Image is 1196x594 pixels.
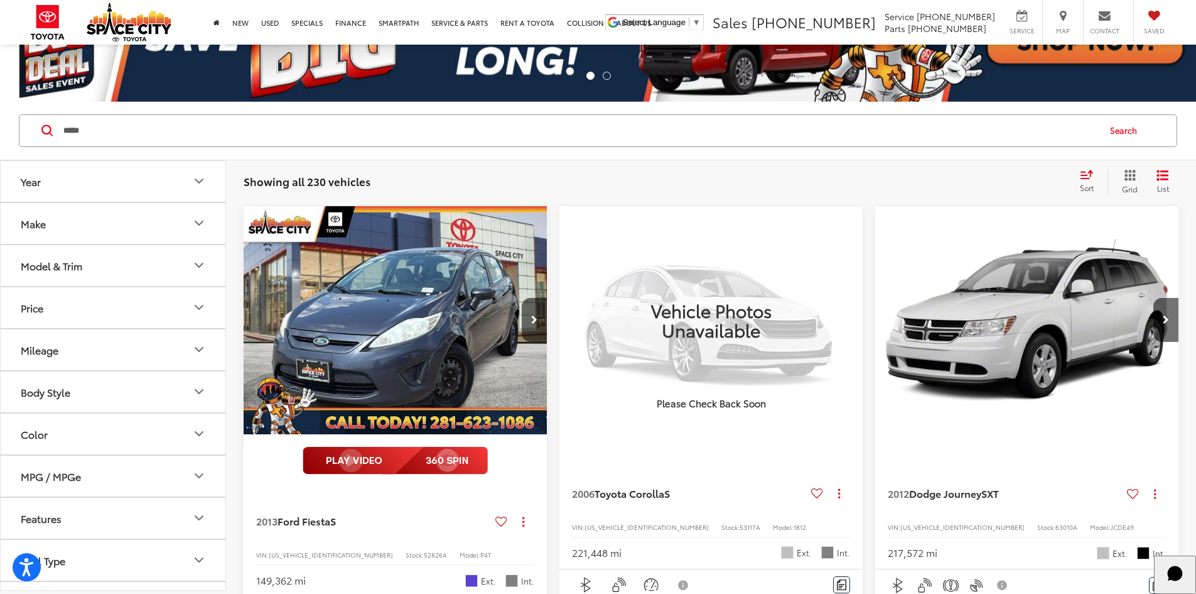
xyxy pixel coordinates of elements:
[87,3,171,41] img: Space City Toyota
[692,18,701,27] span: ▼
[1074,169,1107,194] button: Select sort value
[522,517,524,527] span: dropdown dots
[781,546,794,559] span: Silver Streak Mica
[256,550,269,559] span: VIN:
[277,514,330,528] span: Ford Fiesta
[917,10,995,23] span: [PHONE_NUMBER]
[875,206,1180,434] a: 2012 Dodge Journey SXT2012 Dodge Journey SXT2012 Dodge Journey SXT2012 Dodge Journey SXT
[1111,522,1134,532] span: JCDE49
[1,371,227,412] button: Body StyleBody Style
[1,287,227,328] button: PricePrice
[1,414,227,454] button: ColorColor
[1080,182,1094,193] span: Sort
[256,514,277,528] span: 2013
[908,22,986,35] span: [PHONE_NUMBER]
[664,486,670,500] span: S
[21,175,41,187] div: Year
[1154,489,1156,499] span: dropdown dots
[1153,547,1166,559] span: Int.
[888,522,900,532] span: VIN:
[890,578,906,593] img: Bluetooth®
[837,547,850,559] span: Int.
[740,522,760,532] span: 53117A
[1144,483,1166,505] button: Actions
[981,486,999,500] span: SXT
[1159,558,1192,590] svg: Start Chat
[21,302,43,314] div: Price
[909,486,981,500] span: Dodge Journey
[1149,577,1166,594] button: Comments
[689,18,689,27] span: ​
[1098,115,1155,146] button: Search
[21,344,58,356] div: Mileage
[21,217,46,229] div: Make
[1008,26,1036,35] span: Service
[1140,26,1168,35] span: Saved
[191,300,207,315] div: Price
[833,576,850,593] button: Comments
[1107,169,1147,194] button: Grid View
[917,578,932,593] img: Keyless Entry
[330,514,336,528] span: S
[1,498,227,539] button: FeaturesFeatures
[191,173,207,189] div: Year
[572,486,595,500] span: 2006
[1097,547,1109,559] span: Bright Silver Metallic Clearcoat
[256,514,490,528] a: 2013Ford FiestaS
[1,161,227,202] button: YearYear
[885,22,905,35] span: Parts
[828,482,850,504] button: Actions
[821,546,834,559] span: Dark Charcoal
[623,18,686,27] span: Select Language
[243,206,548,434] div: 2013 Ford Fiesta S 0
[572,487,806,500] a: 2006Toyota CorollaS
[243,206,548,434] a: 2013 Ford Fiesta S2013 Ford Fiesta S2013 Ford Fiesta S2013 Ford Fiesta S
[21,428,48,440] div: Color
[585,522,709,532] span: [US_VEHICLE_IDENTIFICATION_NUMBER]
[21,512,62,524] div: Features
[838,488,840,498] span: dropdown dots
[572,522,585,532] span: VIN:
[21,386,70,398] div: Body Style
[752,12,876,32] span: [PHONE_NUMBER]
[244,173,370,189] span: Showing all 230 vehicles
[888,487,1122,500] a: 2012Dodge JourneySXT
[191,384,207,399] div: Body Style
[21,470,81,482] div: MPG / MPGe
[1,245,227,286] button: Model & TrimModel & Trim
[1122,184,1138,194] span: Grid
[1153,580,1163,591] img: Comments
[1090,522,1111,532] span: Model:
[1049,26,1077,35] span: Map
[559,206,863,434] a: VIEW_DETAILS
[1055,522,1077,532] span: 63010A
[943,578,959,593] img: Emergency Brake Assist
[888,546,937,560] div: 217,572 mi
[888,486,909,500] span: 2012
[191,258,207,273] div: Model & Trim
[480,550,491,559] span: P4T
[1137,547,1150,559] span: Black
[465,575,478,587] span: Violet Gray
[797,547,812,559] span: Ext.
[481,575,496,587] span: Ext.
[611,577,627,593] img: Keyless Entry
[875,206,1180,434] div: 2012 Dodge Journey SXT 0
[256,573,306,588] div: 149,362 mi
[191,426,207,441] div: Color
[62,116,1098,146] input: Search by Make, Model, or Keyword
[794,522,806,532] span: 1812
[243,206,548,436] img: 2013 Ford Fiesta S
[191,216,207,231] div: Make
[460,550,480,559] span: Model:
[21,554,65,566] div: Fuel Type
[721,522,740,532] span: Stock:
[191,553,207,568] div: Fuel Type
[1,540,227,581] button: Fuel TypeFuel Type
[623,18,701,27] a: Select Language​
[1,203,227,244] button: MakeMake
[406,550,424,559] span: Stock:
[21,260,82,272] div: Model & Trim
[572,546,622,560] div: 221,448 mi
